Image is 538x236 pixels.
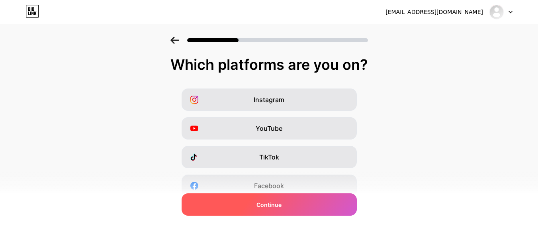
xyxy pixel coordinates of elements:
[259,152,279,162] span: TikTok
[385,8,483,16] div: [EMAIL_ADDRESS][DOMAIN_NAME]
[256,201,282,209] span: Continue
[254,95,284,104] span: Instagram
[256,124,282,133] span: YouTube
[8,57,530,73] div: Which platforms are you on?
[489,4,504,20] img: impressivecomputers
[254,181,284,191] span: Facebook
